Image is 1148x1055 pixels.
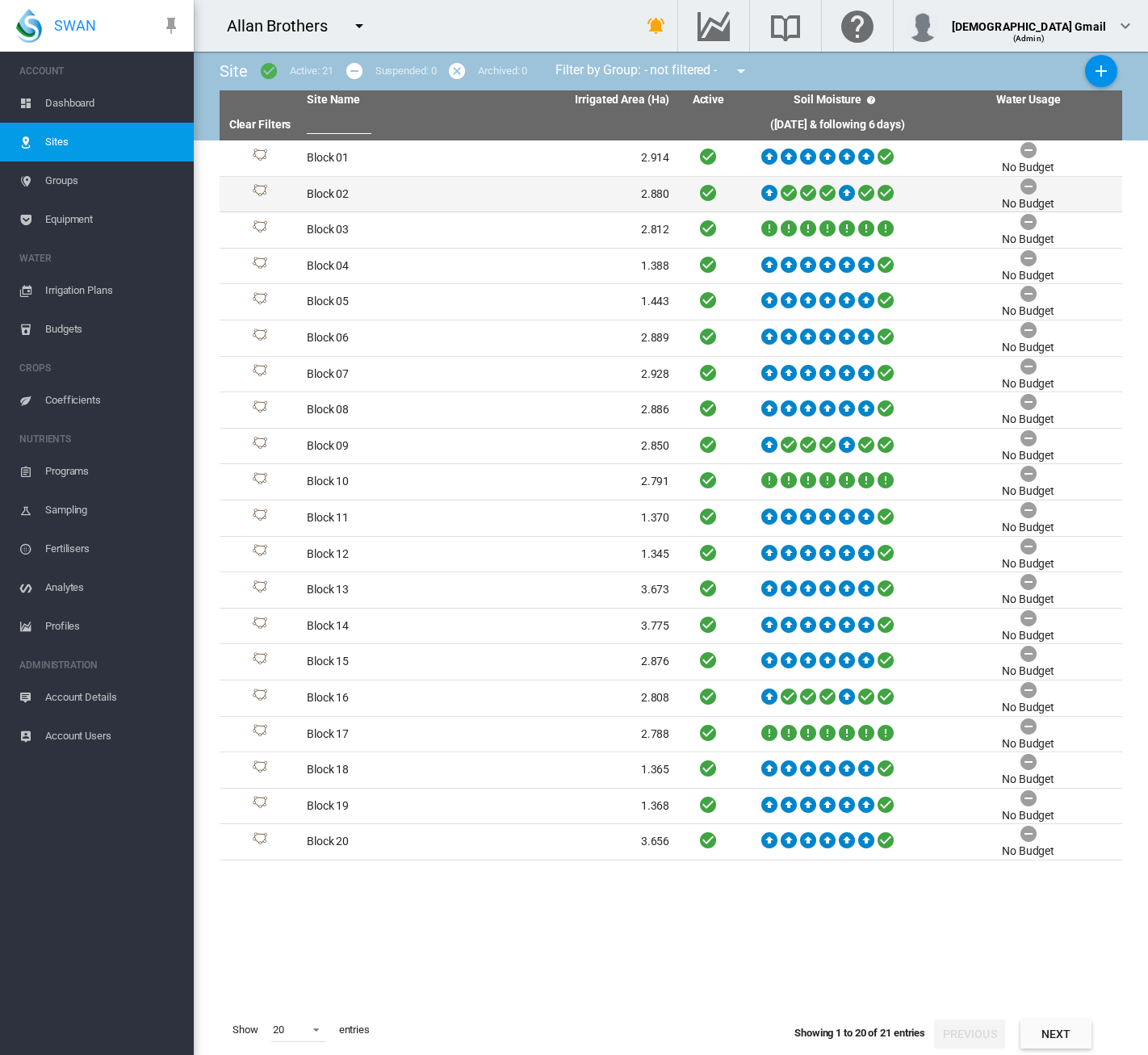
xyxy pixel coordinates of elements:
div: No Budget [1002,232,1054,248]
div: Site Id: 22750 [226,472,294,492]
td: Block 15 [300,644,488,680]
div: Site Id: 22764 [226,724,294,743]
span: Site [220,61,248,81]
md-icon: icon-chevron-down [1116,16,1135,36]
tr: Site Id: 22754 Block 12 1.345 No Budget [220,537,1122,573]
div: Site Id: 22738 [226,257,294,276]
span: Sites [45,123,181,161]
span: ADMINISTRATION [19,652,181,678]
span: Account Users [45,717,181,756]
span: Profiles [45,607,181,646]
div: Site Id: 22758 [226,617,294,636]
tr: Site Id: 22738 Block 04 1.388 No Budget [220,249,1122,285]
tr: Site Id: 22760 Block 15 2.876 No Budget [220,644,1122,680]
td: 2.876 [488,644,677,680]
button: Add New Site, define start date [1085,55,1117,87]
tr: Site Id: 22756 Block 13 3.673 No Budget [220,572,1122,609]
div: No Budget [1002,664,1054,680]
td: 2.889 [488,320,677,356]
div: 20 [273,1024,284,1036]
td: Block 07 [300,357,488,392]
div: No Budget [1002,448,1054,464]
td: 2.880 [488,177,677,212]
button: icon-menu-down [343,10,375,42]
span: Irrigation Plans [45,271,181,310]
div: Site Id: 22742 [226,329,294,348]
tr: Site Id: 22752 Block 11 1.370 No Budget [220,500,1122,537]
md-icon: icon-menu-down [350,16,369,36]
div: No Budget [1002,268,1054,284]
div: No Budget [1002,196,1054,212]
md-icon: icon-menu-down [731,61,751,81]
img: 1.svg [250,257,270,276]
img: 1.svg [250,149,270,168]
td: 3.673 [488,572,677,608]
tr: Site Id: 22740 Block 05 1.443 No Budget [220,284,1122,320]
td: Block 20 [300,824,488,860]
md-icon: Click here for help [838,16,877,36]
td: 1.365 [488,752,677,788]
md-icon: icon-minus-circle [345,61,364,81]
img: 1.svg [250,689,270,708]
span: Budgets [45,310,181,349]
div: Site Id: 22744 [226,364,294,383]
md-icon: Go to the Data Hub [694,16,733,36]
td: 1.368 [488,789,677,824]
td: 1.388 [488,249,677,284]
img: 1.svg [250,652,270,672]
td: 2.850 [488,429,677,464]
img: 1.svg [250,329,270,348]
td: Block 03 [300,212,488,248]
span: NUTRIENTS [19,426,181,452]
div: Site Id: 22740 [226,292,294,312]
th: Water Usage [934,90,1122,110]
td: 2.812 [488,212,677,248]
div: No Budget [1002,628,1054,644]
div: Site Id: 22756 [226,580,294,600]
tr: Site Id: 22732 Block 01 2.914 No Budget [220,140,1122,177]
div: No Budget [1002,160,1054,176]
span: CROPS [19,355,181,381]
td: Block 19 [300,789,488,824]
td: Block 06 [300,320,488,356]
td: Block 05 [300,284,488,320]
td: 3.775 [488,609,677,644]
td: Block 17 [300,717,488,752]
tr: Site Id: 22746 Block 08 2.886 No Budget [220,392,1122,429]
td: Block 08 [300,392,488,428]
img: 1.svg [250,400,270,420]
div: No Budget [1002,484,1054,500]
div: Site Id: 22762 [226,689,294,708]
button: icon-menu-down [725,55,757,87]
th: Soil Moisture [740,90,934,110]
div: Suspended: 0 [375,64,437,78]
a: Clear Filters [229,118,291,131]
span: Dashboard [45,84,181,123]
div: [DEMOGRAPHIC_DATA] Gmail [952,12,1106,28]
md-icon: icon-cancel [447,61,467,81]
tr: Site Id: 22766 Block 18 1.365 No Budget [220,752,1122,789]
td: Block 18 [300,752,488,788]
div: No Budget [1002,304,1054,320]
tr: Site Id: 22768 Block 19 1.368 No Budget [220,789,1122,825]
td: 1.345 [488,537,677,572]
div: Allan Brothers [227,15,342,37]
md-icon: icon-help-circle [861,90,881,110]
md-icon: Search the knowledge base [766,16,805,36]
td: 3.656 [488,824,677,860]
div: Site Id: 22752 [226,509,294,528]
td: Block 16 [300,680,488,716]
span: Account Details [45,678,181,717]
tr: Site Id: 22736 Block 03 2.812 No Budget [220,212,1122,249]
img: 1.svg [250,437,270,456]
md-icon: icon-plus [1091,61,1111,81]
img: SWAN-Landscape-Logo-Colour-drop.png [16,9,42,43]
div: No Budget [1002,772,1054,788]
div: Site Id: 22732 [226,149,294,168]
div: Site Id: 22734 [226,184,294,203]
td: Block 02 [300,177,488,212]
td: 2.808 [488,680,677,716]
img: 1.svg [250,364,270,383]
img: 1.svg [250,580,270,600]
td: 2.791 [488,464,677,500]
